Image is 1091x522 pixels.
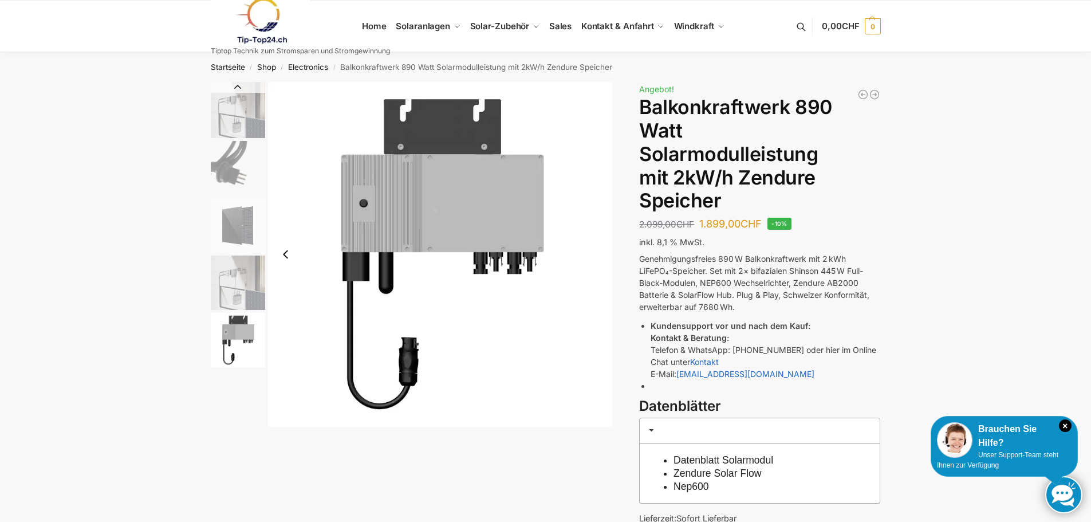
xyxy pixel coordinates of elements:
[211,198,265,253] img: Maysun
[396,21,450,32] span: Solaranlagen
[211,82,265,138] img: Zendure-solar-flow-Batteriespeicher für Balkonkraftwerke
[268,82,613,427] li: 5 / 5
[211,313,265,367] img: nep-microwechselrichter-600w
[581,21,654,32] span: Kontakt & Anfahrt
[639,397,880,417] h3: Datenblätter
[211,48,390,54] p: Tiptop Technik zum Stromsparen und Stromgewinnung
[328,63,340,72] span: /
[1059,419,1072,432] i: Schließen
[690,357,719,367] a: Kontakt
[674,21,714,32] span: Windkraft
[208,311,265,368] li: 5 / 5
[937,422,972,458] img: Customer service
[639,253,880,313] p: Genehmigungsfreies 890 W Balkonkraftwerk mit 2 kWh LiFePO₄-Speicher. Set mit 2× bifazialen Shinso...
[639,237,704,247] span: inkl. 8,1 % MwSt.
[676,219,694,230] span: CHF
[639,96,880,213] h1: Balkonkraftwerk 890 Watt Solarmodulleistung mit 2kW/h Zendure Speicher
[822,9,880,44] a: 0,00CHF 0
[869,89,880,100] a: Balkonkraftwerk 890 Watt Solarmodulleistung mit 1kW/h Zendure Speicher
[274,242,298,266] button: Previous slide
[276,63,288,72] span: /
[651,321,810,331] strong: Kundensupport vor und nach dem Kauf:
[865,18,881,34] span: 0
[544,1,576,52] a: Sales
[208,139,265,197] li: 2 / 5
[651,320,880,380] li: Telefon & WhatsApp: [PHONE_NUMBER] oder hier im Online Chat unter E-Mail:
[208,197,265,254] li: 3 / 5
[208,82,265,139] li: 1 / 5
[676,369,814,379] a: [EMAIL_ADDRESS][DOMAIN_NAME]
[673,481,709,492] a: Nep600
[639,84,674,94] span: Angebot!
[257,62,276,72] a: Shop
[391,1,465,52] a: Solaranlagen
[211,62,245,72] a: Startseite
[741,218,762,230] span: CHF
[245,63,257,72] span: /
[470,21,530,32] span: Solar-Zubehör
[822,21,859,32] span: 0,00
[857,89,869,100] a: 890/600 Watt Solarkraftwerk + 2,7 KW Batteriespeicher Genehmigungsfrei
[673,454,773,466] a: Datenblatt Solarmodul
[549,21,572,32] span: Sales
[937,451,1058,469] span: Unser Support-Team steht Ihnen zur Verfügung
[211,81,265,93] button: Previous slide
[211,141,265,195] img: Anschlusskabel-3meter_schweizer-stecker
[268,82,613,427] img: nep-microwechselrichter-600w
[699,218,762,230] bdi: 1.899,00
[211,256,265,310] img: Zendure-solar-flow-Batteriespeicher für Balkonkraftwerke
[288,62,328,72] a: Electronics
[842,21,860,32] span: CHF
[937,422,1072,450] div: Brauchen Sie Hilfe?
[673,468,762,479] a: Zendure Solar Flow
[190,52,901,82] nav: Breadcrumb
[465,1,544,52] a: Solar-Zubehör
[669,1,729,52] a: Windkraft
[639,219,694,230] bdi: 2.099,00
[208,254,265,311] li: 4 / 5
[767,218,791,230] span: -10%
[576,1,669,52] a: Kontakt & Anfahrt
[651,333,729,343] strong: Kontakt & Beratung:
